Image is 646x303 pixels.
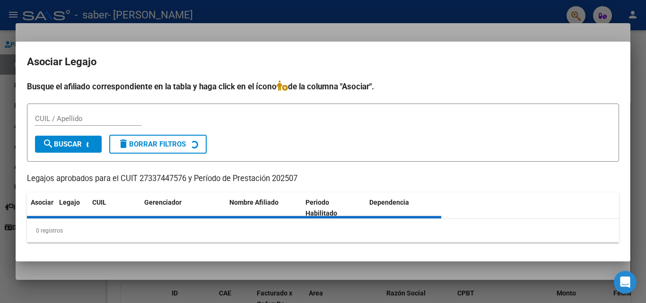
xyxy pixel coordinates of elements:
span: Gerenciador [144,199,182,206]
datatable-header-cell: Asociar [27,192,55,224]
datatable-header-cell: Periodo Habilitado [302,192,366,224]
button: Buscar [35,136,102,153]
span: CUIL [92,199,106,206]
datatable-header-cell: Gerenciador [140,192,226,224]
div: Open Intercom Messenger [614,271,637,294]
span: Buscar [43,140,82,148]
mat-icon: delete [118,138,129,149]
button: Borrar Filtros [109,135,207,154]
mat-icon: search [43,138,54,149]
datatable-header-cell: Nombre Afiliado [226,192,302,224]
h2: Asociar Legajo [27,53,619,71]
span: Borrar Filtros [118,140,186,148]
datatable-header-cell: Legajo [55,192,88,224]
p: Legajos aprobados para el CUIT 27337447576 y Período de Prestación 202507 [27,173,619,185]
span: Periodo Habilitado [306,199,337,217]
span: Legajo [59,199,80,206]
h4: Busque el afiliado correspondiente en la tabla y haga click en el ícono de la columna "Asociar". [27,80,619,93]
span: Dependencia [369,199,409,206]
span: Asociar [31,199,53,206]
datatable-header-cell: Dependencia [366,192,442,224]
span: Nombre Afiliado [229,199,279,206]
datatable-header-cell: CUIL [88,192,140,224]
div: 0 registros [27,219,619,242]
